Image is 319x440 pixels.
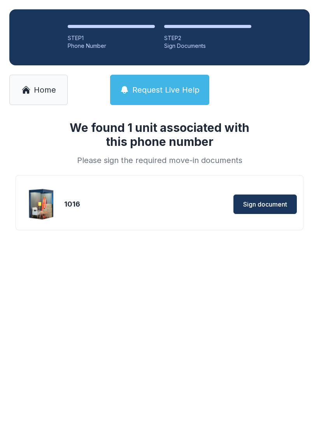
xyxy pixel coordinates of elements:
div: Phone Number [68,42,155,50]
div: STEP 1 [68,34,155,42]
h1: We found 1 unit associated with this phone number [60,121,259,149]
div: 1016 [64,199,158,210]
span: Home [34,84,56,95]
div: Sign Documents [164,42,251,50]
span: Request Live Help [132,84,200,95]
span: Sign document [243,200,287,209]
div: Please sign the required move-in documents [60,155,259,166]
div: STEP 2 [164,34,251,42]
